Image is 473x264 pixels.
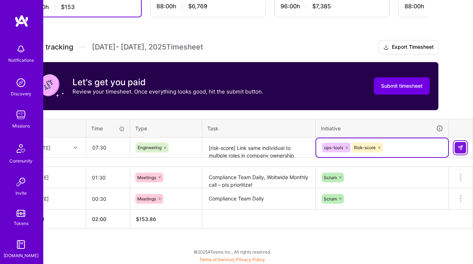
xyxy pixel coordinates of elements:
[17,210,25,217] img: tokens
[324,196,337,202] span: Scrum
[14,42,28,56] img: bell
[383,44,389,51] i: icon Download
[236,257,265,262] a: Privacy Policy
[379,40,438,55] button: Export Timesheet
[455,142,467,153] div: null
[374,77,430,95] button: Submit timesheet
[324,175,337,180] span: Scrum
[61,3,75,11] span: $153
[199,257,265,262] span: |
[381,82,423,90] span: Submit timesheet
[86,168,130,187] input: HH:MM
[86,209,130,229] th: 02:00
[14,75,28,90] img: discovery
[27,209,86,229] th: Total
[321,124,443,133] div: Initiative
[33,3,135,11] div: 2:00 h
[137,196,156,202] span: Meetings
[8,56,34,64] div: Notifications
[4,252,39,259] div: [DOMAIN_NAME]
[138,145,162,150] span: Engineering
[26,43,73,52] span: Time tracking
[12,122,30,130] div: Missions
[136,216,156,222] span: $ 153.86
[14,220,28,227] div: Tokens
[280,3,384,10] div: 96:00 h
[32,195,80,203] div: [DATE]
[72,77,263,88] h3: Let's get you paid
[137,175,156,180] span: Meetings
[14,108,28,122] img: teamwork
[312,3,331,10] span: $7,385
[92,43,203,52] span: [DATE] - [DATE] , 2025 Timesheet
[9,157,32,165] div: Community
[203,168,315,187] textarea: Compliance Team Daily, Woltwide Monthly call – pls prioritize!
[14,14,29,27] img: logo
[87,138,129,157] input: HH:MM
[324,145,343,150] span: ops-tools
[86,189,130,208] input: HH:MM
[457,145,463,151] img: Submit
[14,237,28,252] img: guide book
[130,119,202,138] th: Type
[14,175,28,189] img: Invite
[74,146,77,150] i: icon Chevron
[199,257,233,262] a: Terms of Service
[35,71,64,100] img: coin
[91,125,125,132] div: Time
[156,3,260,10] div: 88:00 h
[202,119,316,138] th: Task
[11,90,31,98] div: Discovery
[27,119,86,138] th: Date
[188,3,207,10] span: $6,769
[12,140,30,157] img: Community
[17,243,447,261] div: © 2025 ATeams Inc., All rights reserved.
[203,138,315,157] textarea: [risk-score] Link same individual to multiple roles in company ownership structure in passfort: F...
[354,145,376,150] span: Risk-score
[16,189,27,197] div: Invite
[32,174,80,181] div: [DATE]
[72,88,263,95] p: Review your timesheet. Once everything looks good, hit the submit button.
[203,189,315,209] textarea: Compliance Team Daily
